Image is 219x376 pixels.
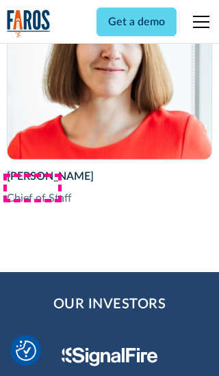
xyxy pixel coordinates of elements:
[16,340,36,361] button: Cookie Settings
[185,5,212,38] div: menu
[96,8,177,36] a: Get a demo
[62,347,158,366] img: Signal Fire Logo
[16,340,36,361] img: Revisit consent button
[7,190,213,206] div: Chief of Staff
[7,10,51,38] a: home
[7,168,213,185] div: [PERSON_NAME]
[53,294,166,314] h2: Our Investors
[7,10,51,38] img: Logo of the analytics and reporting company Faros.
